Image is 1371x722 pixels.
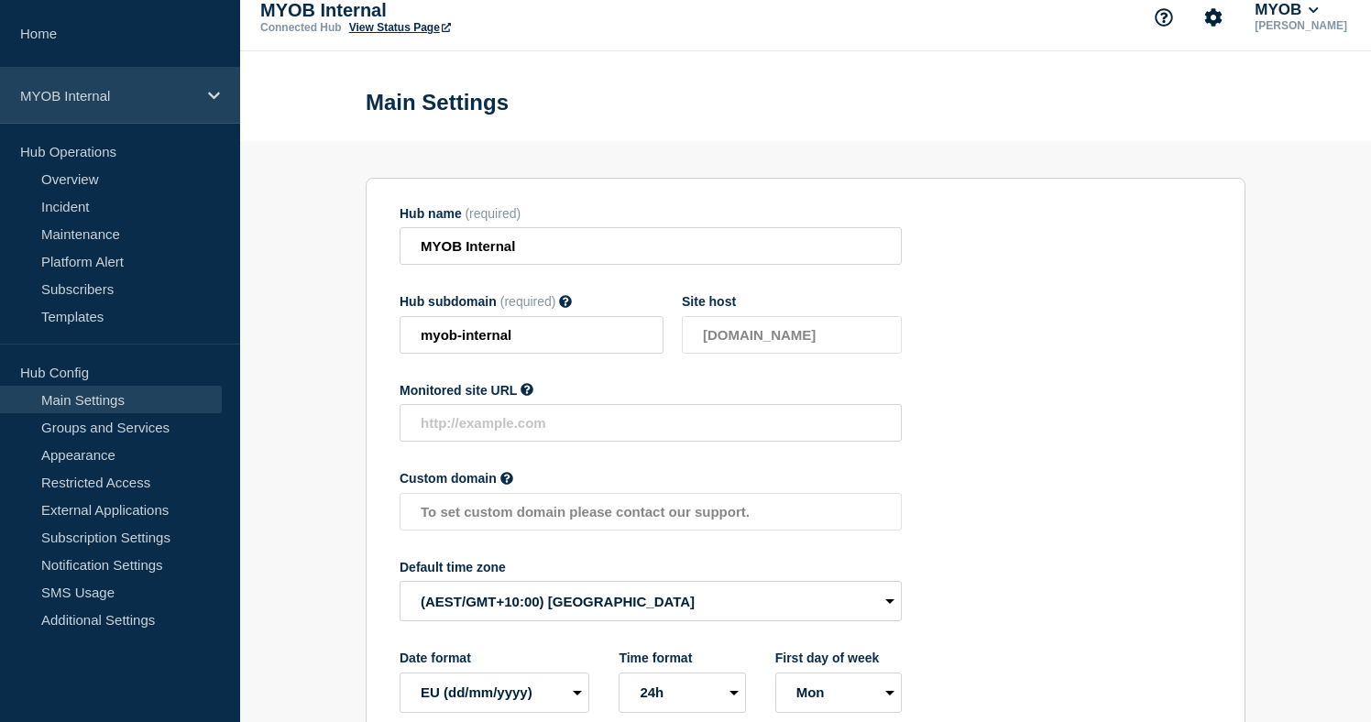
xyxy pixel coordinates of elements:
[619,651,745,665] div: Time format
[400,383,517,398] span: Monitored site URL
[20,88,196,104] p: MYOB Internal
[400,560,902,574] div: Default time zone
[400,294,497,309] span: Hub subdomain
[400,404,902,442] input: http://example.com
[500,294,556,309] span: (required)
[465,206,521,221] span: (required)
[400,651,589,665] div: Date format
[775,673,902,713] select: First day of week
[400,673,589,713] select: Date format
[682,316,902,354] input: Site host
[619,673,745,713] select: Time format
[260,21,342,34] p: Connected Hub
[775,651,902,665] div: First day of week
[349,21,451,34] a: View Status Page
[400,471,497,486] span: Custom domain
[400,227,902,265] input: Hub name
[1251,1,1322,19] button: MYOB
[366,90,509,115] h1: Main Settings
[400,206,902,221] div: Hub name
[682,294,902,309] div: Site host
[400,316,664,354] input: sample
[1251,19,1351,32] p: [PERSON_NAME]
[400,581,902,621] select: Default time zone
